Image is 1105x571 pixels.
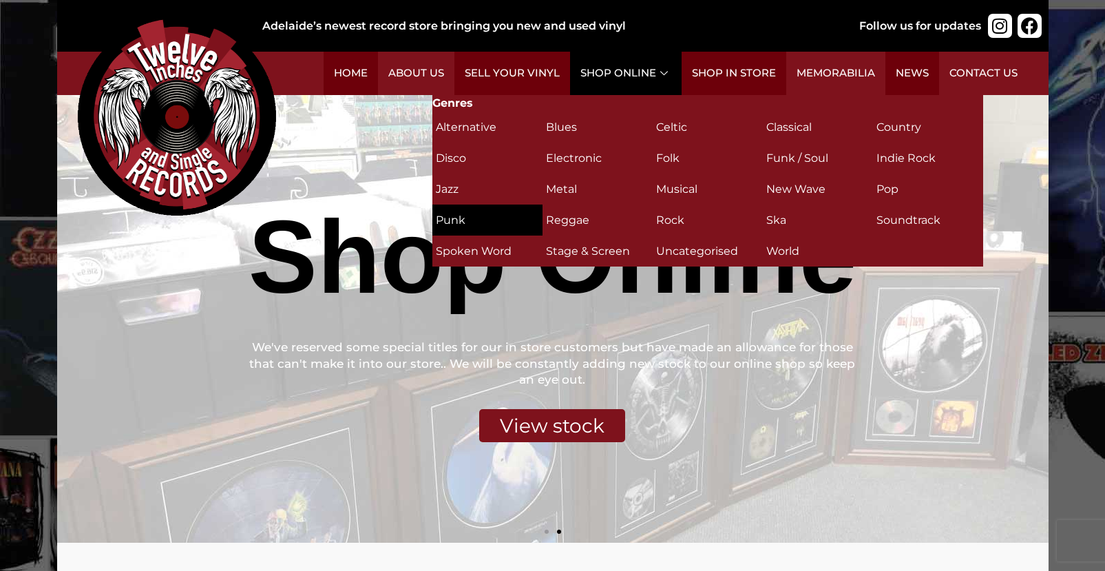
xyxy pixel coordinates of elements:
[656,115,759,139] h2: Celtic
[432,96,473,110] strong: Genres
[436,177,539,201] h2: Jazz
[436,146,539,170] h2: Disco
[653,143,763,174] a: Visit product category Folk
[873,174,983,205] a: Visit product category Pop
[873,205,983,236] a: Visit product category Soundtrack
[454,52,570,95] a: Sell Your Vinyl
[543,236,653,267] a: Visit product category Stage & Screen
[763,205,873,236] a: Visit product category Ska
[763,143,873,174] a: Visit product category Funk / Soul
[766,239,870,263] h2: World
[543,205,653,236] a: Visit product category Reggae
[656,177,759,201] h2: Musical
[57,95,1049,543] div: 2 / 2
[766,208,870,232] h2: Ska
[546,177,649,201] h2: Metal
[248,195,856,319] div: Shop Online
[543,112,653,143] a: Visit product category Blues
[543,174,653,205] a: Visit product category Metal
[939,52,1028,95] a: Contact Us
[432,143,543,174] a: Visit product category Disco
[885,52,939,95] a: News
[656,146,759,170] h2: Folk
[876,115,980,139] h2: Country
[876,146,980,170] h2: Indie Rock
[876,177,980,201] h2: Pop
[546,208,649,232] h2: Reggae
[436,208,539,232] h2: Punk
[546,115,649,139] h2: Blues
[656,208,759,232] h2: Rock
[432,112,543,143] a: Visit product category Alternative
[432,236,543,267] a: Visit product category Spoken Word
[653,236,763,267] a: Visit product category Uncategorised
[546,239,649,263] h2: Stage & Screen
[436,239,539,263] h2: Spoken Word
[546,146,649,170] h2: Electronic
[786,52,885,95] a: Memorabilia
[262,18,814,34] div: Adelaide’s newest record store bringing you new and used vinyl
[763,112,873,143] a: Visit product category Classical
[763,174,873,205] a: Visit product category New Wave
[432,174,543,205] a: Visit product category Jazz
[682,52,786,95] a: Shop in Store
[324,52,378,95] a: Home
[545,530,549,534] span: Go to slide 1
[432,205,543,236] a: Visit product category Punk
[653,205,763,236] a: Visit product category Rock
[766,115,870,139] h2: Classical
[873,112,983,143] a: Visit product category Country
[57,95,1049,543] a: Shop OnlineWe've reserved some special titles for our in store customers but have made an allowan...
[656,239,759,263] h2: Uncategorised
[557,530,561,534] span: Go to slide 2
[859,18,981,34] div: Follow us for updates
[763,236,873,267] a: Visit product category World
[766,177,870,201] h2: New Wave
[436,115,539,139] h2: Alternative
[653,174,763,205] a: Visit product category Musical
[479,409,625,442] div: View stock
[653,112,763,143] a: Visit product category Celtic
[570,52,682,95] a: Shop Online
[57,95,1049,543] div: Slides
[543,143,653,174] a: Visit product category Electronic
[766,146,870,170] h2: Funk / Soul
[873,143,983,174] a: Visit product category Indie Rock
[248,340,856,388] div: We've reserved some special titles for our in store customers but have made an allowance for thos...
[378,52,454,95] a: About Us
[876,208,980,232] h2: Soundtrack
